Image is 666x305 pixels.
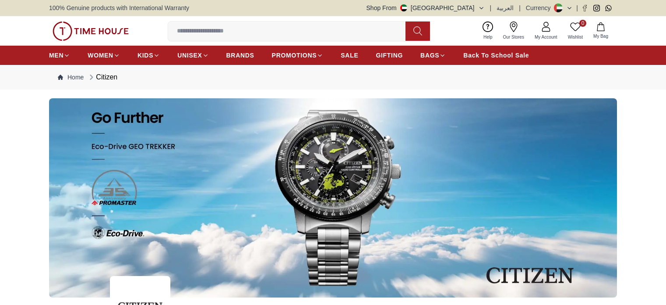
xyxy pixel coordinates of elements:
a: BAGS [420,47,446,63]
img: ... [53,22,129,41]
a: PROMOTIONS [272,47,324,63]
span: | [490,4,492,12]
a: Home [58,73,84,82]
span: My Bag [590,33,612,39]
button: My Bag [588,21,613,41]
span: KIDS [137,51,153,60]
a: GIFTING [376,47,403,63]
img: United Arab Emirates [400,4,407,11]
span: Wishlist [564,34,586,40]
a: Instagram [593,5,600,11]
span: | [576,4,578,12]
nav: Breadcrumb [49,65,617,90]
a: SALE [341,47,358,63]
button: العربية [497,4,514,12]
a: BRANDS [226,47,254,63]
a: MEN [49,47,70,63]
a: Back To School Sale [463,47,529,63]
span: BRANDS [226,51,254,60]
span: 100% Genuine products with International Warranty [49,4,189,12]
a: Whatsapp [605,5,612,11]
a: KIDS [137,47,160,63]
button: Shop From[GEOGRAPHIC_DATA] [366,4,485,12]
span: 0 [579,20,586,27]
span: SALE [341,51,358,60]
span: MEN [49,51,63,60]
span: Our Stores [500,34,528,40]
span: GIFTING [376,51,403,60]
span: WOMEN [88,51,113,60]
a: Our Stores [498,20,529,42]
span: UNISEX [177,51,202,60]
a: 0Wishlist [563,20,588,42]
span: | [519,4,521,12]
span: Back To School Sale [463,51,529,60]
div: Currency [526,4,554,12]
span: BAGS [420,51,439,60]
span: My Account [531,34,561,40]
a: UNISEX [177,47,208,63]
span: Help [480,34,496,40]
span: PROMOTIONS [272,51,317,60]
img: ... [49,98,617,298]
div: Citizen [87,72,117,83]
a: Help [478,20,498,42]
a: WOMEN [88,47,120,63]
a: Facebook [581,5,588,11]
